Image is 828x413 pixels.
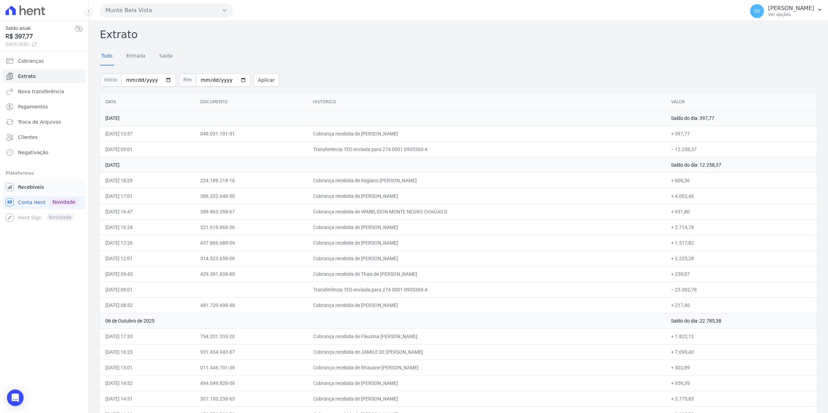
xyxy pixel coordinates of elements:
[195,235,308,251] td: 437.866.688-09
[768,12,814,17] p: Ver opções
[18,58,44,64] span: Cobranças
[666,282,817,297] td: − 23.002,78
[195,173,308,188] td: 224.189.218-16
[666,188,817,204] td: + 4.002,46
[666,297,817,313] td: + 217,40
[195,360,308,375] td: 011.446.701-36
[308,94,666,111] th: Histórico
[100,94,195,111] th: Data
[666,94,817,111] th: Valor
[666,219,817,235] td: + 2.714,78
[308,204,666,219] td: Cobrança recebida de WIMBLIDON MONTE NEGRO CHAGAS D
[3,100,86,114] a: Pagamentos
[18,88,64,95] span: Nova transferência
[666,328,817,344] td: + 1.822,12
[18,149,49,156] span: Negativação
[6,41,74,47] span: [DATE] 15:50
[308,266,666,282] td: Cobrança recebida de Thais de [PERSON_NAME]
[308,126,666,141] td: Cobrança recebida de [PERSON_NAME]
[308,219,666,235] td: Cobrança recebida de [PERSON_NAME]
[100,126,195,141] td: [DATE] 13:57
[100,27,817,42] h2: Extrato
[666,126,817,141] td: + 397,77
[666,141,817,157] td: − 12.258,37
[3,54,86,68] a: Cobranças
[195,188,308,204] td: 386.202.648-50
[768,5,814,12] p: [PERSON_NAME]
[158,47,174,65] a: Saída
[308,344,666,360] td: Cobrança recebida de JAMILE DE [PERSON_NAME]
[666,157,817,173] td: Saldo do dia: 12.258,37
[666,110,817,126] td: Saldo do dia: 397,77
[18,184,44,191] span: Recebíveis
[18,134,37,141] span: Clientes
[308,375,666,391] td: Cobrança recebida de [PERSON_NAME]
[6,32,74,41] span: R$ 397,77
[100,251,195,266] td: [DATE] 12:01
[195,297,308,313] td: 481.729.698-48
[3,195,86,209] a: Conta Hent Novidade
[100,157,666,173] td: [DATE]
[3,69,86,83] a: Extrato
[195,328,308,344] td: 794.201.333-20
[308,188,666,204] td: Cobrança recebida de [PERSON_NAME]
[100,344,195,360] td: [DATE] 16:23
[195,375,308,391] td: 494.049.828-06
[308,360,666,375] td: Cobrança recebida de Rhauane [PERSON_NAME]
[100,328,195,344] td: [DATE] 17:33
[100,391,195,406] td: [DATE] 14:51
[308,297,666,313] td: Cobrança recebida de [PERSON_NAME]
[100,360,195,375] td: [DATE] 15:01
[666,375,817,391] td: + 959,39
[666,313,817,328] td: Saldo do dia: 22.785,38
[125,47,147,65] a: Entrada
[666,251,817,266] td: + 2.225,28
[100,297,195,313] td: [DATE] 08:52
[6,169,83,177] div: Plataformas
[18,103,48,110] span: Pagamentos
[100,47,114,65] a: Tudo
[7,389,24,406] div: Open Intercom Messenger
[18,199,45,206] span: Conta Hent
[100,110,666,126] td: [DATE]
[50,198,78,206] span: Novidade
[195,204,308,219] td: 389.863.358-67
[100,73,121,87] span: Início
[18,73,36,80] span: Extrato
[308,251,666,266] td: Cobrança recebida de [PERSON_NAME]
[100,141,195,157] td: [DATE] 09:01
[195,219,308,235] td: 321.619.868-56
[195,266,308,282] td: 429.391.838-80
[745,1,828,21] button: SV [PERSON_NAME] Ver opções
[3,180,86,194] a: Recebíveis
[195,94,308,111] th: Documento
[195,344,308,360] td: 931.434.943-87
[100,282,195,297] td: [DATE] 09:01
[666,360,817,375] td: + 502,89
[100,204,195,219] td: [DATE] 16:47
[100,173,195,188] td: [DATE] 18:29
[179,73,196,87] span: Fim
[100,3,233,17] button: Munte Bela Vista
[666,391,817,406] td: + 3.775,83
[18,118,61,125] span: Troca de Arquivos
[3,130,86,144] a: Clientes
[308,391,666,406] td: Cobrança recebida de [PERSON_NAME]
[100,313,666,328] td: 06 de Outubro de 2025
[100,219,195,235] td: [DATE] 16:24
[100,188,195,204] td: [DATE] 17:01
[100,235,195,251] td: [DATE] 12:26
[100,266,195,282] td: [DATE] 09:43
[754,9,760,14] span: SV
[308,282,666,297] td: Transferência TED enviada para 274 0001 0905360-4
[308,328,666,344] td: Cobrança recebida de Flauzina [PERSON_NAME]
[308,173,666,188] td: Cobrança recebida de Regiano [PERSON_NAME]
[100,375,195,391] td: [DATE] 14:52
[666,173,817,188] td: + 606,36
[6,54,83,225] nav: Sidebar
[254,73,279,87] button: Aplicar
[3,115,86,129] a: Troca de Arquivos
[666,235,817,251] td: + 1.517,82
[3,85,86,98] a: Nova transferência
[195,391,308,406] td: 307.100.238-63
